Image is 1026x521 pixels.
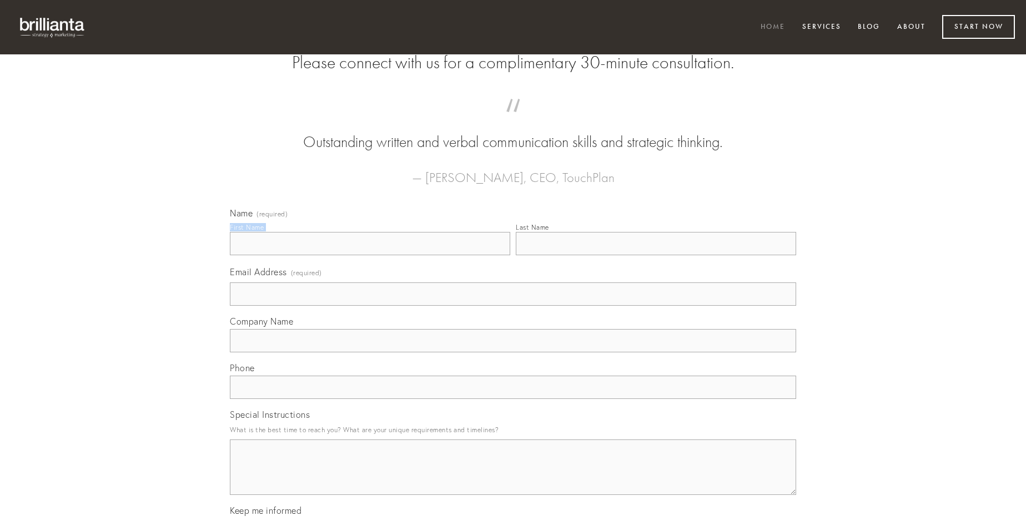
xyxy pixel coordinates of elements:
[256,211,288,217] span: (required)
[248,153,778,189] figcaption: — [PERSON_NAME], CEO, TouchPlan
[890,18,933,37] a: About
[230,266,287,277] span: Email Address
[248,110,778,131] span: “
[230,223,264,231] div: First Name
[230,208,253,219] span: Name
[291,265,322,280] span: (required)
[230,409,310,420] span: Special Instructions
[851,18,887,37] a: Blog
[230,505,301,516] span: Keep me informed
[230,316,293,327] span: Company Name
[942,15,1015,39] a: Start Now
[753,18,792,37] a: Home
[248,110,778,153] blockquote: Outstanding written and verbal communication skills and strategic thinking.
[11,11,94,43] img: brillianta - research, strategy, marketing
[230,362,255,373] span: Phone
[795,18,848,37] a: Services
[516,223,549,231] div: Last Name
[230,52,796,73] h2: Please connect with us for a complimentary 30-minute consultation.
[230,422,796,437] p: What is the best time to reach you? What are your unique requirements and timelines?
